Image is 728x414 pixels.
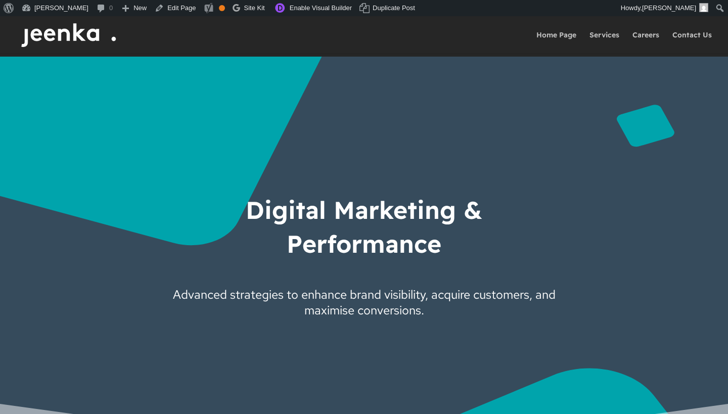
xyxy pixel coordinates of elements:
span: Advanced strategies to enhance brand visibility, acquire customers, and maximise conversions. [167,287,561,318]
a: Careers [632,31,659,54]
a: Services [589,31,619,54]
span: Site Kit [244,4,265,12]
div: OK [219,5,225,11]
img: Jeenka [17,16,128,54]
a: Contact Us [672,31,712,54]
a: Home Page [536,31,576,54]
h1: Digital Marketing & Performance [167,193,561,286]
span: [PERSON_NAME] [642,4,696,12]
